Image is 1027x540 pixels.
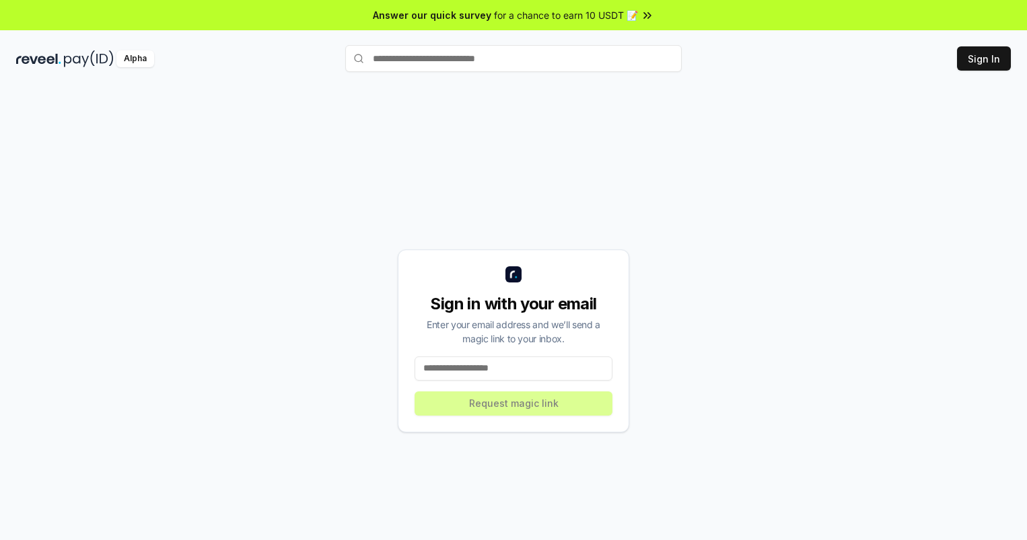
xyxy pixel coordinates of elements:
img: pay_id [64,50,114,67]
span: for a chance to earn 10 USDT 📝 [494,8,638,22]
img: logo_small [505,266,522,282]
div: Alpha [116,50,154,67]
span: Answer our quick survey [373,8,491,22]
div: Sign in with your email [415,293,612,315]
div: Enter your email address and we’ll send a magic link to your inbox. [415,317,612,346]
button: Sign In [957,46,1011,71]
img: reveel_dark [16,50,61,67]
